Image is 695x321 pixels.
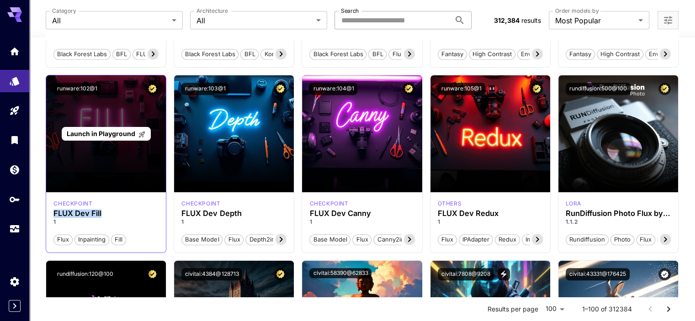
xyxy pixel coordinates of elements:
button: runware:102@1 [53,83,101,95]
p: checkpoint [53,200,92,208]
div: Usage [9,223,20,235]
button: Base model [181,233,223,245]
button: Certified Model – Vetted for best performance and includes a commercial license. [274,268,286,280]
label: Search [341,7,359,15]
button: flux [636,233,655,245]
button: BFL [112,48,131,60]
button: High Contrast [597,48,643,60]
button: FLUX1.1 [pro] Ultra [133,48,192,60]
span: photo [611,235,634,244]
span: Base model [182,235,222,244]
button: Fantasy [438,48,467,60]
button: pro [657,233,674,245]
p: checkpoint [309,200,348,208]
div: FLUX.1 D [309,200,348,208]
h3: FLUX Dev Redux [438,209,543,218]
button: civitai:58390@62833 [309,268,371,278]
button: photo [610,233,634,245]
div: Library [9,134,20,146]
div: Models [9,73,20,84]
button: BFL [240,48,259,60]
button: Certified Model – Vetted for best performance and includes a commercial license. [146,268,159,280]
span: BFL [113,50,130,59]
div: Home [9,46,20,57]
p: 1.1.2 [566,218,671,226]
div: Settings [9,276,20,287]
p: 1 [309,218,414,226]
button: High Contrast [469,48,515,60]
span: Flux [438,235,456,244]
h3: FLUX Dev Canny [309,209,414,218]
button: civitai:4384@128713 [181,268,242,280]
label: Order models by [555,7,599,15]
span: Kontext [261,50,289,59]
span: Fantasy [566,50,594,59]
span: Environment [646,50,688,59]
button: civitai:7808@9208 [438,268,494,280]
button: runware:104@1 [309,83,357,95]
button: rundiffusion:120@100 [53,268,117,280]
span: Black Forest Labs [182,50,238,59]
p: 1 [53,218,159,226]
p: 1 [438,218,543,226]
span: depth2img [246,235,283,244]
button: Go to next page [659,300,678,318]
button: Verified working [658,268,671,280]
button: depth2img [245,233,283,245]
div: FLUX Dev Depth [181,209,286,218]
span: canny2img [374,235,412,244]
h3: FLUX Dev Fill [53,209,159,218]
span: Environment [518,50,560,59]
p: lora [566,200,581,208]
span: Fill [111,235,126,244]
button: Black Forest Labs [309,48,366,60]
button: img2img [522,233,553,245]
button: Certified Model – Vetted for best performance and includes a commercial license. [658,83,671,95]
button: canny2img [373,233,413,245]
button: Flux Kontext [388,48,431,60]
span: High Contrast [469,50,515,59]
div: Wallet [9,164,20,175]
button: Environment [517,48,560,60]
span: Flux [225,235,243,244]
p: Results per page [488,305,538,314]
p: 1–100 of 312384 [582,305,632,314]
button: Black Forest Labs [53,48,111,60]
button: Open more filters [663,15,674,26]
div: Expand sidebar [9,300,21,312]
p: 1 [181,218,286,226]
span: Flux [353,235,371,244]
span: 312,384 [493,16,519,24]
button: IPAdapter [459,233,493,245]
button: Environment [645,48,688,60]
h3: RunDiffusion Photo Flux by RunDiffusion [566,209,671,218]
button: Certified Model – Vetted for best performance and includes a commercial license. [531,83,543,95]
button: Black Forest Labs [181,48,239,60]
button: Flux [224,233,244,245]
a: Launch in Playground [62,127,151,141]
button: Base model [309,233,350,245]
div: FLUX.1 D [53,200,92,208]
span: flux [637,235,655,244]
span: Fantasy [438,50,467,59]
span: img2img [522,235,552,244]
button: rundiffusion:500@100 [566,83,631,95]
button: Certified Model – Vetted for best performance and includes a commercial license. [146,83,159,95]
span: All [52,15,168,26]
span: All [196,15,313,26]
div: FLUX.1 D [438,200,462,208]
button: Flux [53,233,73,245]
button: Certified Model – Vetted for best performance and includes a commercial license. [403,83,415,95]
div: FLUX.1 D [181,200,220,208]
button: BFL [368,48,387,60]
button: Fill [111,233,126,245]
button: runware:105@1 [438,83,485,95]
span: BFL [369,50,386,59]
button: rundiffusion [566,233,609,245]
button: Fantasy [566,48,595,60]
span: Black Forest Labs [310,50,366,59]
